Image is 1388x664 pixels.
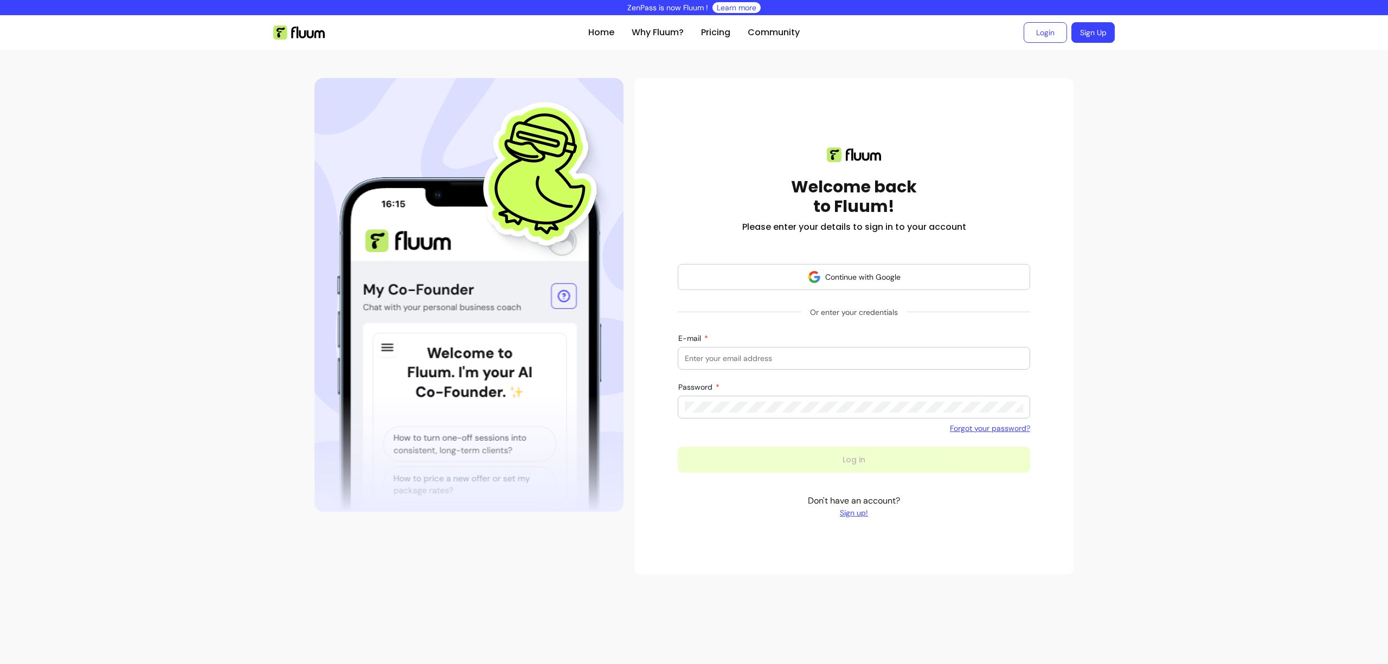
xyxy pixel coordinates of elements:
[588,26,614,39] a: Home
[748,26,800,39] a: Community
[632,26,684,39] a: Why Fluum?
[627,2,708,13] p: ZenPass is now Fluum !
[827,147,881,162] img: Fluum logo
[808,270,821,283] img: avatar
[717,2,756,13] a: Learn more
[685,402,1023,412] input: Password
[685,353,1023,364] input: E-mail
[273,25,325,40] img: Fluum Logo
[678,333,703,343] span: E-mail
[1024,22,1067,43] a: Login
[678,264,1030,290] button: Continue with Google
[791,177,917,216] h1: Welcome back to Fluum!
[950,423,1030,434] a: Forgot your password?
[808,494,900,518] p: Don't have an account?
[801,302,907,322] span: Or enter your credentials
[1071,22,1115,43] a: Sign Up
[678,382,715,392] span: Password
[808,507,900,518] a: Sign up!
[701,26,730,39] a: Pricing
[742,221,966,234] h2: Please enter your details to sign in to your account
